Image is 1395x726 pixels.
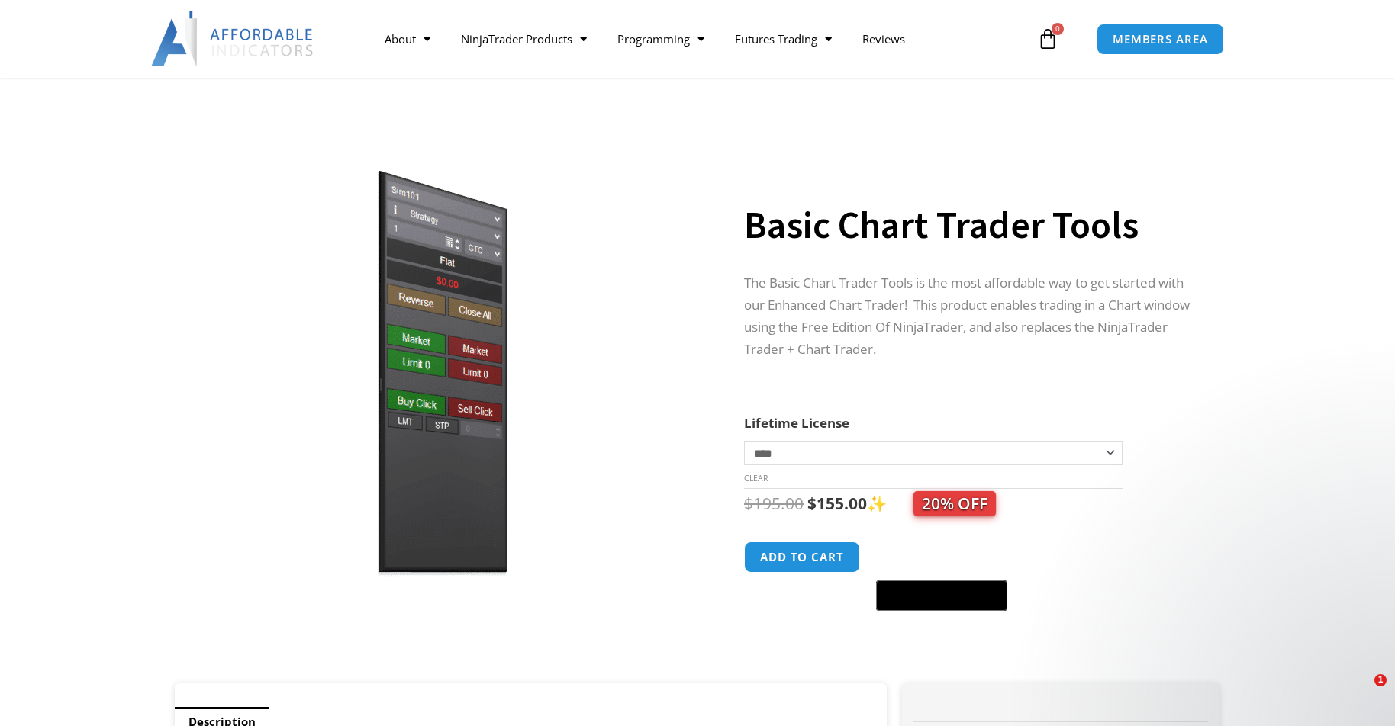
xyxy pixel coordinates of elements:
span: $ [744,493,753,514]
h1: Basic Chart Trader Tools [744,198,1190,252]
bdi: 195.00 [744,493,804,514]
a: Futures Trading [720,21,847,56]
span: MEMBERS AREA [1113,34,1208,45]
span: ✨ [867,493,996,514]
a: Programming [602,21,720,56]
button: Add to cart [744,541,860,573]
span: 20% OFF [913,491,996,516]
a: MEMBERS AREA [1097,24,1224,55]
img: BasicTools [197,162,688,584]
span: $ [807,493,817,514]
a: NinjaTrader Products [446,21,602,56]
label: Lifetime License [744,414,849,432]
span: 0 [1052,23,1064,35]
iframe: Secure express checkout frame [873,539,1010,576]
a: Reviews [847,21,920,56]
p: The Basic Chart Trader Tools is the most affordable way to get started with our Enhanced Chart Tr... [744,272,1190,361]
iframe: Intercom live chat [1343,674,1380,711]
iframe: PayPal Message 1 [744,621,1190,634]
bdi: 155.00 [807,493,867,514]
a: About [369,21,446,56]
button: Buy with GPay [876,580,1007,611]
span: 1 [1374,674,1387,686]
nav: Menu [369,21,1033,56]
a: Clear options [744,473,768,483]
a: 0 [1014,17,1081,61]
img: LogoAI | Affordable Indicators – NinjaTrader [151,11,315,66]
